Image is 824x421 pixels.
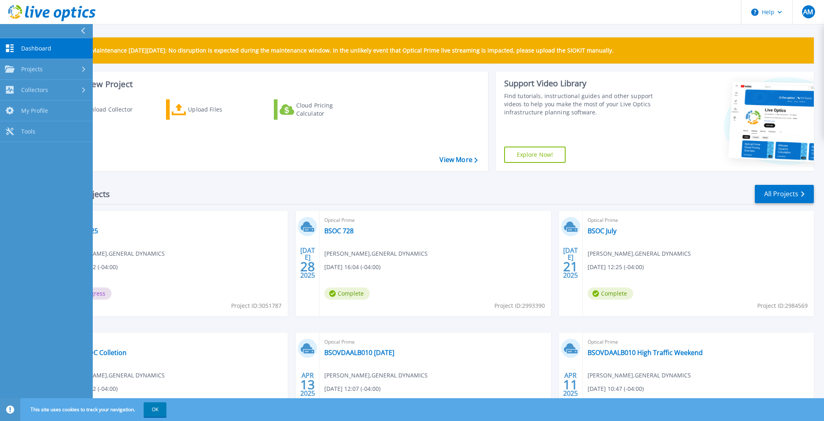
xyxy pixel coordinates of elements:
span: Optical Prime [588,216,809,225]
a: Cloud Pricing Calculator [274,99,365,120]
h3: Start a New Project [58,80,477,89]
div: [DATE] 2025 [300,248,315,278]
div: APR 2025 [300,370,315,399]
span: Projects [21,66,43,73]
span: [PERSON_NAME] , GENERAL DYNAMICS [324,371,428,380]
span: My Profile [21,107,48,114]
span: 21 [563,263,578,270]
a: NCMMIS DC Colletion [61,349,127,357]
div: Support Video Library [504,78,667,89]
a: BSOVDAALB010 [DATE] [324,349,394,357]
span: [DATE] 12:25 (-04:00) [588,263,644,272]
a: BSOVDAALB010 High Traffic Weekend [588,349,703,357]
a: BSOC 728 [324,227,354,235]
div: APR 2025 [563,370,578,399]
span: Optical Prime [588,338,809,346]
a: BSOC July [588,227,616,235]
span: [DATE] 10:47 (-04:00) [588,384,644,393]
span: Optical Prime [324,216,546,225]
span: Optical Prime [324,338,546,346]
span: Optical Prime [61,216,283,225]
a: All Projects [755,185,814,203]
a: Download Collector [58,99,149,120]
span: [PERSON_NAME] , GENERAL DYNAMICS [588,249,691,258]
span: [DATE] 16:04 (-04:00) [324,263,380,272]
div: Find tutorials, instructional guides and other support videos to help you make the most of your L... [504,92,667,116]
span: [PERSON_NAME] , GENERAL DYNAMICS [588,371,691,380]
span: AM [803,9,813,15]
a: View More [439,156,477,164]
span: Complete [324,287,370,300]
span: [PERSON_NAME] , GENERAL DYNAMICS [61,371,165,380]
span: [DATE] 12:07 (-04:00) [324,384,380,393]
span: Project ID: 2984569 [757,301,808,310]
span: Complete [588,287,633,300]
span: 13 [300,381,315,388]
span: 11 [563,381,578,388]
span: [PERSON_NAME] , GENERAL DYNAMICS [61,249,165,258]
button: OK [144,402,166,417]
a: Explore Now! [504,147,566,163]
span: 28 [300,263,315,270]
span: Project ID: 2993390 [494,301,545,310]
span: Tools [21,128,35,135]
span: This site uses cookies to track your navigation. [22,402,166,417]
div: Cloud Pricing Calculator [296,101,361,118]
span: Project ID: 3051787 [231,301,282,310]
span: [PERSON_NAME] , GENERAL DYNAMICS [324,249,428,258]
span: Dashboard [21,45,51,52]
span: Collectors [21,86,48,94]
div: [DATE] 2025 [563,248,578,278]
p: Scheduled Maintenance [DATE][DATE]: No disruption is expected during the maintenance window. In t... [61,47,614,54]
a: Upload Files [166,99,257,120]
span: Optical Prime [61,338,283,346]
div: Upload Files [188,101,253,118]
div: Download Collector [79,101,144,118]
